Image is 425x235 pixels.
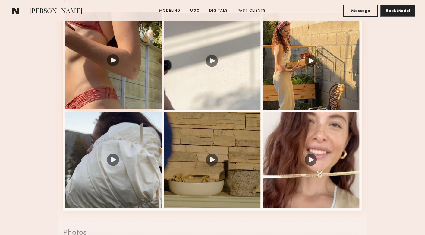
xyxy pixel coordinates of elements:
[207,8,230,14] a: Digitals
[188,8,202,14] a: UGC
[343,5,378,17] button: Message
[380,5,415,17] button: Book Model
[380,8,415,13] a: Book Model
[157,8,183,14] a: Modeling
[235,8,268,14] a: Past Clients
[29,6,82,17] span: [PERSON_NAME]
